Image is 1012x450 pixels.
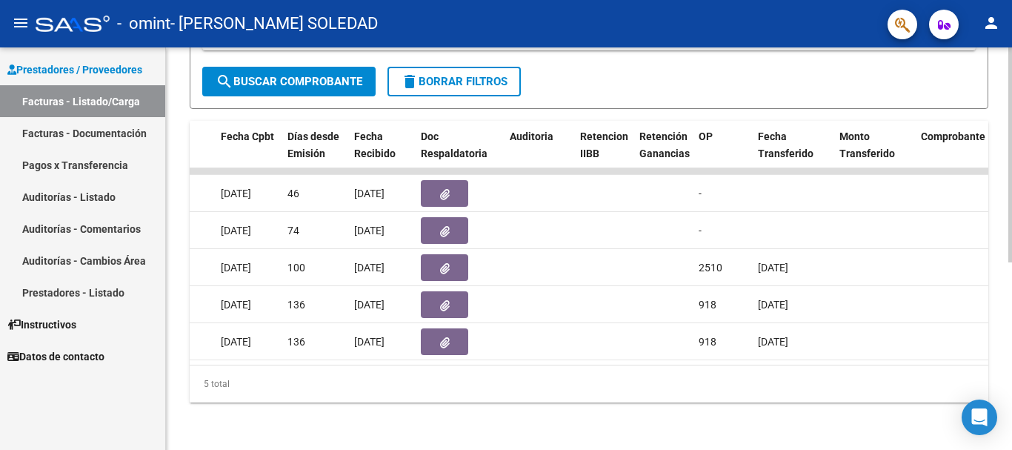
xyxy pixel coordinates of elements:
span: Fecha Recibido [354,130,396,159]
span: 918 [699,299,716,311]
datatable-header-cell: Retención Ganancias [633,121,693,186]
span: - [699,225,702,236]
span: [DATE] [354,336,385,348]
span: Comprobante [921,130,985,142]
span: [DATE] [221,262,251,274]
datatable-header-cell: Fecha Transferido [752,121,833,186]
datatable-header-cell: Monto Transferido [833,121,915,186]
mat-icon: search [216,73,233,90]
span: Auditoria [510,130,553,142]
span: Fecha Cpbt [221,130,274,142]
span: [DATE] [758,262,788,274]
span: 100 [287,262,305,274]
span: [DATE] [221,225,251,236]
span: 74 [287,225,299,236]
span: Monto Transferido [839,130,895,159]
span: Días desde Emisión [287,130,339,159]
span: [DATE] [221,336,251,348]
span: [DATE] [221,299,251,311]
div: 5 total [190,365,988,403]
span: - omint [117,7,170,40]
span: [DATE] [354,262,385,274]
datatable-header-cell: Retencion IIBB [574,121,633,186]
span: Instructivos [7,317,76,333]
span: Retención Ganancias [639,130,690,159]
span: [DATE] [221,188,251,199]
span: 136 [287,299,305,311]
datatable-header-cell: OP [693,121,752,186]
span: - [PERSON_NAME] SOLEDAD [170,7,378,40]
span: 2510 [699,262,722,274]
span: Buscar Comprobante [216,75,362,88]
datatable-header-cell: Días desde Emisión [282,121,348,186]
span: Doc Respaldatoria [421,130,487,159]
button: Buscar Comprobante [202,67,376,96]
span: 918 [699,336,716,348]
span: [DATE] [354,188,385,199]
span: Fecha Transferido [758,130,813,159]
span: Retencion IIBB [580,130,628,159]
mat-icon: person [982,14,1000,32]
span: OP [699,130,713,142]
datatable-header-cell: Auditoria [504,121,574,186]
mat-icon: menu [12,14,30,32]
span: 46 [287,188,299,199]
span: [DATE] [758,336,788,348]
span: 136 [287,336,305,348]
button: Borrar Filtros [387,67,521,96]
span: Prestadores / Proveedores [7,62,142,78]
span: [DATE] [758,299,788,311]
span: [DATE] [354,225,385,236]
span: - [699,188,702,199]
span: Borrar Filtros [401,75,507,88]
span: Datos de contacto [7,348,104,365]
div: Open Intercom Messenger [962,400,997,435]
datatable-header-cell: Doc Respaldatoria [415,121,504,186]
datatable-header-cell: Fecha Cpbt [215,121,282,186]
span: [DATE] [354,299,385,311]
datatable-header-cell: Fecha Recibido [348,121,415,186]
mat-icon: delete [401,73,419,90]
